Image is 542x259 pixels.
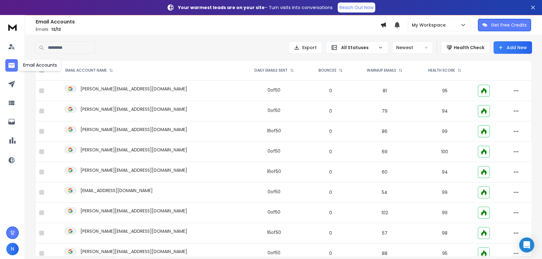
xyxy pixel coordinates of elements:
[367,68,396,73] p: WARMUP EMAILS
[267,128,281,134] div: 16 of 50
[268,209,280,215] div: 0 of 50
[416,182,474,203] td: 99
[441,41,490,54] button: Health Check
[80,147,187,153] p: [PERSON_NAME][EMAIL_ADDRESS][DOMAIN_NAME]
[268,148,280,154] div: 0 of 50
[80,86,187,92] p: [PERSON_NAME][EMAIL_ADDRESS][DOMAIN_NAME]
[416,81,474,101] td: 95
[80,187,153,194] p: [EMAIL_ADDRESS][DOMAIN_NAME]
[311,230,350,236] p: 0
[478,19,531,31] button: Get Free Credits
[6,21,19,33] img: logo
[51,27,61,32] span: 12 / 12
[267,229,281,236] div: 16 of 50
[416,142,474,162] td: 100
[416,121,474,142] td: 99
[6,243,19,255] button: N
[354,101,416,121] td: 79
[491,22,527,28] p: Get Free Credits
[80,208,187,214] p: [PERSON_NAME][EMAIL_ADDRESS][DOMAIN_NAME]
[338,3,375,13] a: Reach Out Now
[454,44,484,51] p: Health Check
[268,189,280,195] div: 0 of 50
[311,149,350,155] p: 0
[288,41,322,54] button: Export
[80,167,187,173] p: [PERSON_NAME][EMAIL_ADDRESS][DOMAIN_NAME]
[254,68,288,73] p: DAILY EMAILS SENT
[268,107,280,114] div: 0 of 50
[178,4,333,11] p: – Turn visits into conversations
[36,18,380,26] h1: Email Accounts
[340,4,373,11] p: Reach Out Now
[311,210,350,216] p: 0
[354,81,416,101] td: 81
[354,162,416,182] td: 60
[311,250,350,256] p: 0
[311,169,350,175] p: 0
[493,41,532,54] button: Add New
[319,68,336,73] p: BOUNCES
[311,128,350,135] p: 0
[268,250,280,256] div: 0 of 50
[80,106,187,112] p: [PERSON_NAME][EMAIL_ADDRESS][DOMAIN_NAME]
[354,223,416,243] td: 57
[392,41,433,54] button: Newest
[178,4,265,11] strong: Your warmest leads are on your site
[416,203,474,223] td: 99
[416,101,474,121] td: 94
[267,168,281,175] div: 16 of 50
[354,182,416,203] td: 54
[65,68,113,73] div: EMAIL ACCOUNT NAME
[80,248,187,255] p: [PERSON_NAME][EMAIL_ADDRESS][DOMAIN_NAME]
[428,68,455,73] p: HEALTH SCORE
[354,121,416,142] td: 86
[311,88,350,94] p: 0
[341,44,376,51] p: All Statuses
[519,237,534,252] div: Open Intercom Messenger
[36,27,380,32] p: Emails :
[268,87,280,93] div: 0 of 50
[311,108,350,114] p: 0
[354,203,416,223] td: 102
[80,228,187,234] p: [PERSON_NAME][EMAIL_ADDRESS][DOMAIN_NAME]
[311,189,350,196] p: 0
[412,22,448,28] p: My Workspace
[416,162,474,182] td: 94
[80,126,187,133] p: [PERSON_NAME][EMAIL_ADDRESS][DOMAIN_NAME]
[19,59,61,71] div: Email Accounts
[354,142,416,162] td: 69
[416,223,474,243] td: 98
